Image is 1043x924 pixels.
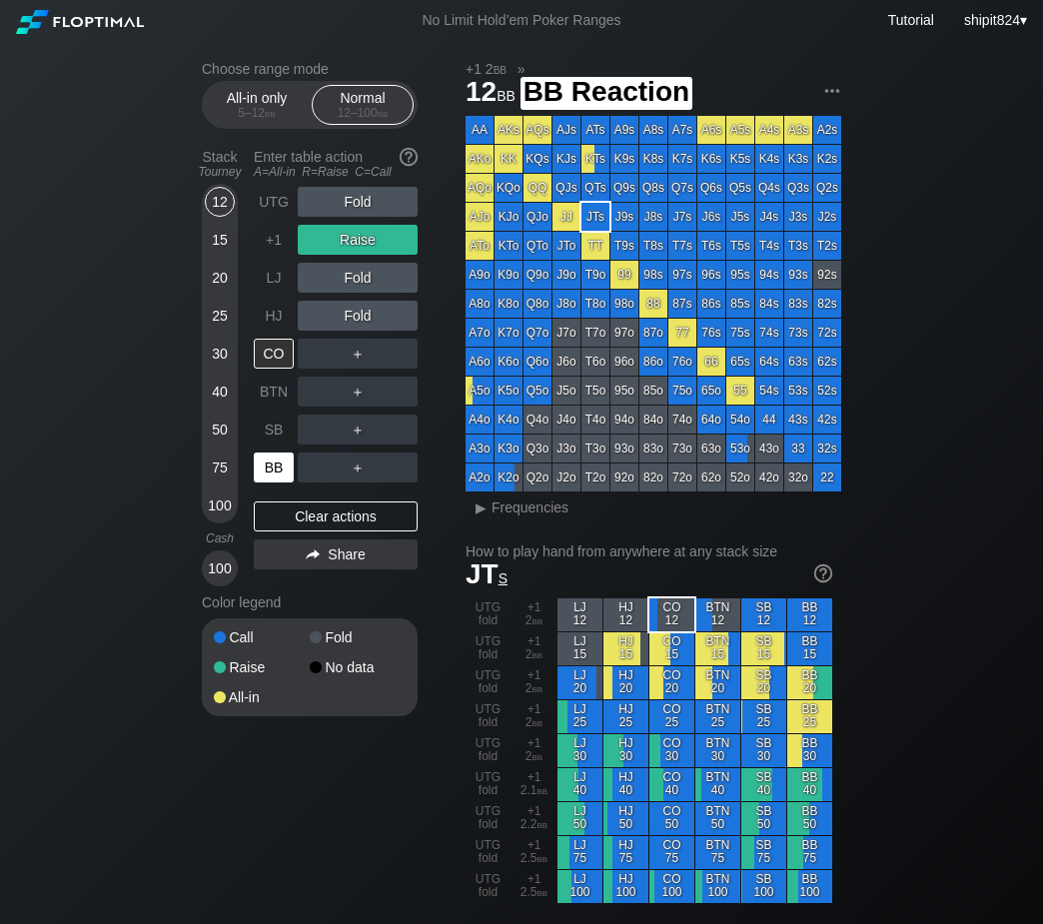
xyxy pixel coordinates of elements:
[581,145,609,173] div: KTs
[603,666,648,699] div: HJ 20
[610,145,638,173] div: K9s
[512,598,556,631] div: +1 2
[495,290,522,318] div: K8o
[726,203,754,231] div: J5s
[603,768,648,801] div: HJ 40
[695,598,740,631] div: BTN 12
[495,116,522,144] div: AKs
[466,435,494,462] div: A3o
[495,232,522,260] div: KTo
[507,61,535,77] span: »
[512,734,556,767] div: +1 2
[649,802,694,835] div: CO 50
[784,406,812,434] div: 43s
[610,116,638,144] div: A9s
[581,463,609,491] div: T2o
[813,145,841,173] div: K2s
[205,453,235,482] div: 75
[813,261,841,289] div: 92s
[639,261,667,289] div: 98s
[668,203,696,231] div: J7s
[697,203,725,231] div: J6s
[755,435,783,462] div: 43o
[639,116,667,144] div: A8s
[741,666,786,699] div: SB 20
[495,463,522,491] div: K2o
[552,261,580,289] div: J9o
[392,12,650,33] div: No Limit Hold’em Poker Ranges
[298,225,418,255] div: Raise
[755,348,783,376] div: 64s
[603,734,648,767] div: HJ 30
[697,145,725,173] div: K6s
[557,632,602,665] div: LJ 15
[495,435,522,462] div: K3o
[695,734,740,767] div: BTN 30
[784,435,812,462] div: 33
[254,165,418,179] div: A=All-in R=Raise C=Call
[726,463,754,491] div: 52o
[639,290,667,318] div: 88
[494,61,507,77] span: bb
[755,290,783,318] div: 84s
[784,463,812,491] div: 32o
[378,106,389,120] span: bb
[697,290,725,318] div: 86s
[512,632,556,665] div: +1 2
[205,301,235,331] div: 25
[552,406,580,434] div: J4o
[639,406,667,434] div: 84o
[557,666,602,699] div: LJ 20
[523,232,551,260] div: QTo
[755,145,783,173] div: K4s
[813,290,841,318] div: 82s
[603,700,648,733] div: HJ 25
[523,203,551,231] div: QJo
[610,377,638,405] div: 95o
[784,145,812,173] div: K3s
[466,598,511,631] div: UTG fold
[552,174,580,202] div: QJs
[639,463,667,491] div: 82o
[523,145,551,173] div: KQs
[784,203,812,231] div: J3s
[194,141,246,187] div: Stack
[784,261,812,289] div: 93s
[695,666,740,699] div: BTN 20
[254,453,294,482] div: BB
[813,116,841,144] div: A2s
[668,116,696,144] div: A7s
[695,632,740,665] div: BTN 15
[726,261,754,289] div: 95s
[466,543,832,559] h2: How to play hand from anywhere at any stack size
[649,598,694,631] div: CO 12
[813,348,841,376] div: 62s
[813,203,841,231] div: J2s
[726,377,754,405] div: 55
[726,319,754,347] div: 75s
[254,501,418,531] div: Clear actions
[888,12,934,28] a: Tutorial
[552,377,580,405] div: J5o
[512,666,556,699] div: +1 2
[211,86,303,124] div: All-in only
[512,768,556,801] div: +1 2.1
[812,562,834,584] img: help.32db89a4.svg
[466,734,511,767] div: UTG fold
[813,406,841,434] div: 42s
[787,802,832,835] div: BB 50
[532,647,543,661] span: bb
[552,319,580,347] div: J7o
[649,666,694,699] div: CO 20
[741,802,786,835] div: SB 50
[784,116,812,144] div: A3s
[668,435,696,462] div: 73o
[813,232,841,260] div: T2s
[610,232,638,260] div: T9s
[466,232,494,260] div: ATo
[649,700,694,733] div: CO 25
[755,232,783,260] div: T4s
[466,290,494,318] div: A8o
[205,263,235,293] div: 20
[557,598,602,631] div: LJ 12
